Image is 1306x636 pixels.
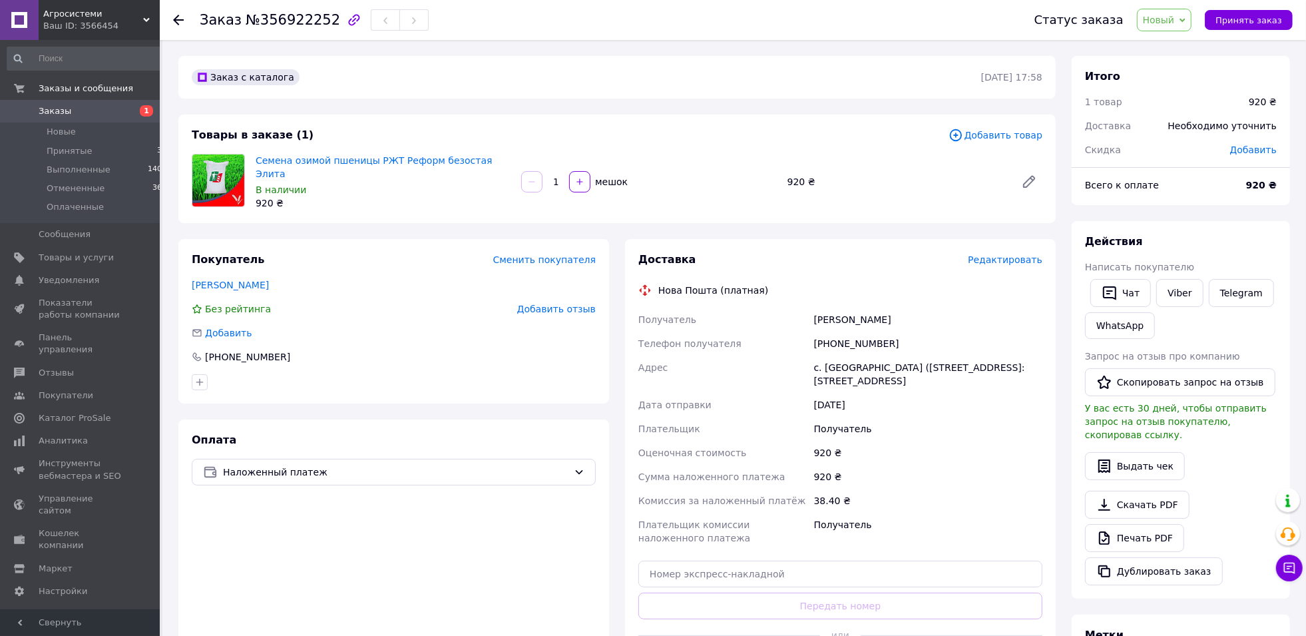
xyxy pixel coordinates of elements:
a: Viber [1156,279,1203,307]
input: Поиск [7,47,168,71]
button: Принять заказ [1205,10,1293,30]
span: Оплаченные [47,201,104,213]
span: Новый [1143,15,1175,25]
a: [PERSON_NAME] [192,280,269,290]
span: Доставка [1085,121,1131,131]
div: Получатель [811,513,1045,550]
span: Оплата [192,434,236,446]
span: Без рейтинга [205,304,271,314]
a: Семена озимой пшеницы РЖТ Реформ безостая Элита [256,155,493,179]
a: Редактировать [1016,168,1042,195]
span: Редактировать [968,254,1042,265]
span: Отмененные [47,182,105,194]
div: [PHONE_NUMBER] [204,350,292,364]
div: 38.40 ₴ [811,489,1045,513]
span: Действия [1085,235,1143,248]
span: У вас есть 30 дней, чтобы отправить запрос на отзыв покупателю, скопировав ссылку. [1085,403,1267,440]
div: 920 ₴ [256,196,511,210]
span: Плательщик [638,424,700,434]
span: Всего к оплате [1085,180,1159,190]
span: Кошелек компании [39,527,123,551]
span: Скидка [1085,145,1121,155]
span: Заказ [200,12,242,28]
span: Добавить товар [949,128,1042,143]
span: 1 товар [1085,97,1122,107]
span: Аналитика [39,435,88,447]
div: [PHONE_NUMBER] [811,332,1045,356]
span: В наличии [256,184,306,195]
a: Telegram [1209,279,1274,307]
span: Заказы и сообщения [39,83,133,95]
span: Запрос на отзыв про компанию [1085,351,1240,362]
span: 362 [152,182,166,194]
div: мешок [592,175,629,188]
span: Выполненные [47,164,110,176]
span: Отзывы [39,367,74,379]
button: Чат [1090,279,1151,307]
span: Уведомления [39,274,99,286]
span: Итого [1085,70,1120,83]
div: Нова Пошта (платная) [655,284,771,297]
span: Товары и услуги [39,252,114,264]
button: Дублировать заказ [1085,557,1223,585]
div: с. [GEOGRAPHIC_DATA] ([STREET_ADDRESS]: [STREET_ADDRESS] [811,356,1045,393]
input: Номер экспресс-накладной [638,561,1042,587]
div: 920 ₴ [811,465,1045,489]
span: Управление сайтом [39,493,123,517]
div: Заказ с каталога [192,69,300,85]
div: Ваш ID: 3566454 [43,20,160,32]
span: Настройки [39,585,87,597]
span: Новые [47,126,76,138]
span: Панель управления [39,332,123,356]
a: WhatsApp [1085,312,1155,339]
span: Товары в заказе (1) [192,129,314,141]
div: Получатель [811,417,1045,441]
span: Получатель [638,314,696,325]
span: Маркет [39,563,73,575]
div: Необходимо уточнить [1160,111,1285,141]
b: 920 ₴ [1246,180,1277,190]
span: Комиссия за наложенный платёж [638,495,805,506]
span: Добавить отзыв [517,304,596,314]
button: Выдать чек [1085,452,1185,480]
span: Сообщения [39,228,91,240]
span: Плательщик комиссии наложенного платежа [638,519,750,543]
span: №356922252 [246,12,340,28]
div: [DATE] [811,393,1045,417]
span: Сумма наложенного платежа [638,472,785,482]
span: Покупатели [39,390,93,402]
span: Агросистеми [43,8,143,20]
span: Добавить [205,328,252,338]
button: Чат с покупателем [1276,555,1303,581]
span: Доставка [638,253,696,266]
span: Принятые [47,145,93,157]
a: Печать PDF [1085,524,1184,552]
span: Дата отправки [638,400,712,410]
span: Добавить [1230,145,1277,155]
div: Статус заказа [1034,13,1124,27]
span: Написать покупателю [1085,262,1194,272]
span: Заказы [39,105,71,117]
span: Показатели работы компании [39,297,123,321]
div: 920 ₴ [811,441,1045,465]
span: Инструменты вебмастера и SEO [39,458,123,481]
span: Телефон получателя [638,338,742,349]
div: [PERSON_NAME] [811,308,1045,332]
span: Адрес [638,362,668,373]
button: Скопировать запрос на отзыв [1085,368,1275,396]
span: 1409 [148,164,166,176]
span: Покупатель [192,253,264,266]
span: Сменить покупателя [493,254,596,265]
a: Скачать PDF [1085,491,1190,519]
span: Каталог ProSale [39,412,110,424]
div: Вернуться назад [173,13,184,27]
time: [DATE] 17:58 [981,72,1042,83]
span: Принять заказ [1215,15,1282,25]
div: 920 ₴ [782,172,1010,191]
img: Семена озимой пшеницы РЖТ Реформ безостая Элита [192,155,244,206]
span: Наложенный платеж [223,465,568,479]
div: 920 ₴ [1249,95,1277,109]
span: Оценочная стоимость [638,448,747,458]
span: 1 [140,105,153,117]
